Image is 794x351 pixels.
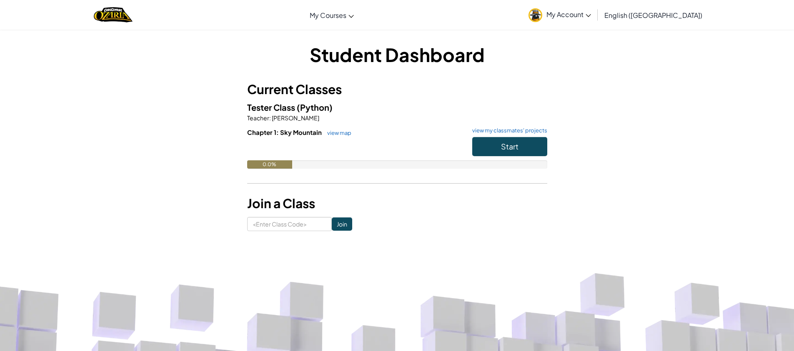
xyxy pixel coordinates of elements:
[332,217,352,231] input: Join
[94,6,133,23] img: Home
[247,128,323,136] span: Chapter 1: Sky Mountain
[524,2,595,28] a: My Account
[247,102,297,112] span: Tester Class
[528,8,542,22] img: avatar
[600,4,706,26] a: English ([GEOGRAPHIC_DATA])
[247,42,547,67] h1: Student Dashboard
[468,128,547,133] a: view my classmates' projects
[297,102,333,112] span: (Python)
[247,160,292,169] div: 0.0%
[94,6,133,23] a: Ozaria by CodeCombat logo
[604,11,702,20] span: English ([GEOGRAPHIC_DATA])
[306,4,358,26] a: My Courses
[269,114,271,122] span: :
[247,80,547,99] h3: Current Classes
[546,10,591,19] span: My Account
[472,137,547,156] button: Start
[310,11,346,20] span: My Courses
[271,114,319,122] span: [PERSON_NAME]
[247,194,547,213] h3: Join a Class
[247,217,332,231] input: <Enter Class Code>
[501,142,518,151] span: Start
[247,114,269,122] span: Teacher
[323,129,351,136] a: view map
